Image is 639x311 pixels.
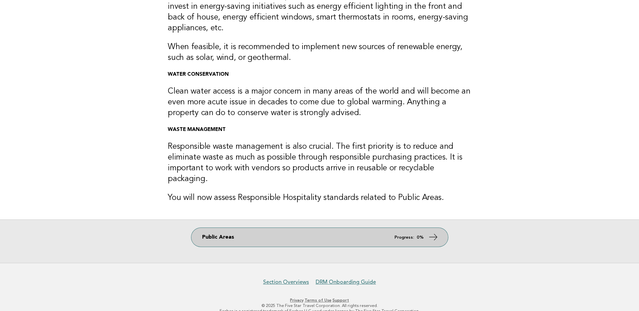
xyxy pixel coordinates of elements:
[168,42,471,63] h3: When feasible, it is recommended to implement new sources of renewable energy, such as solar, win...
[316,279,376,285] a: DRM Onboarding Guide
[394,235,414,240] em: Progress:
[114,298,526,303] p: · ·
[114,303,526,308] p: © 2025 The Five Star Travel Corporation. All rights reserved.
[417,235,424,240] strong: 0%
[168,72,229,77] strong: WATER CONSERVATION
[168,193,471,203] h3: You will now assess Responsible Hospitality standards related to Public Areas.
[290,298,303,303] a: Privacy
[168,86,471,118] h3: Clean water access is a major concern in many areas of the world and will become an even more acu...
[263,279,309,285] a: Section Overviews
[168,127,226,132] strong: WASTE MANAGEMENT
[305,298,331,303] a: Terms of Use
[191,228,448,247] a: Public Areas Progress: 0%
[168,141,471,184] h3: Responsible waste management is also crucial. The first priority is to reduce and eliminate waste...
[332,298,349,303] a: Support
